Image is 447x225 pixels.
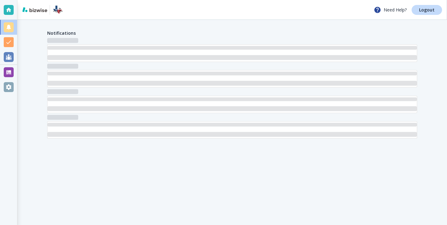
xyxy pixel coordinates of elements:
[374,6,407,14] p: Need Help?
[52,5,63,15] img: Lone Star DOT Consultants and Compliance
[22,7,47,12] img: bizwise
[419,8,435,12] p: Logout
[412,5,442,15] a: Logout
[47,30,76,36] h4: Notifications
